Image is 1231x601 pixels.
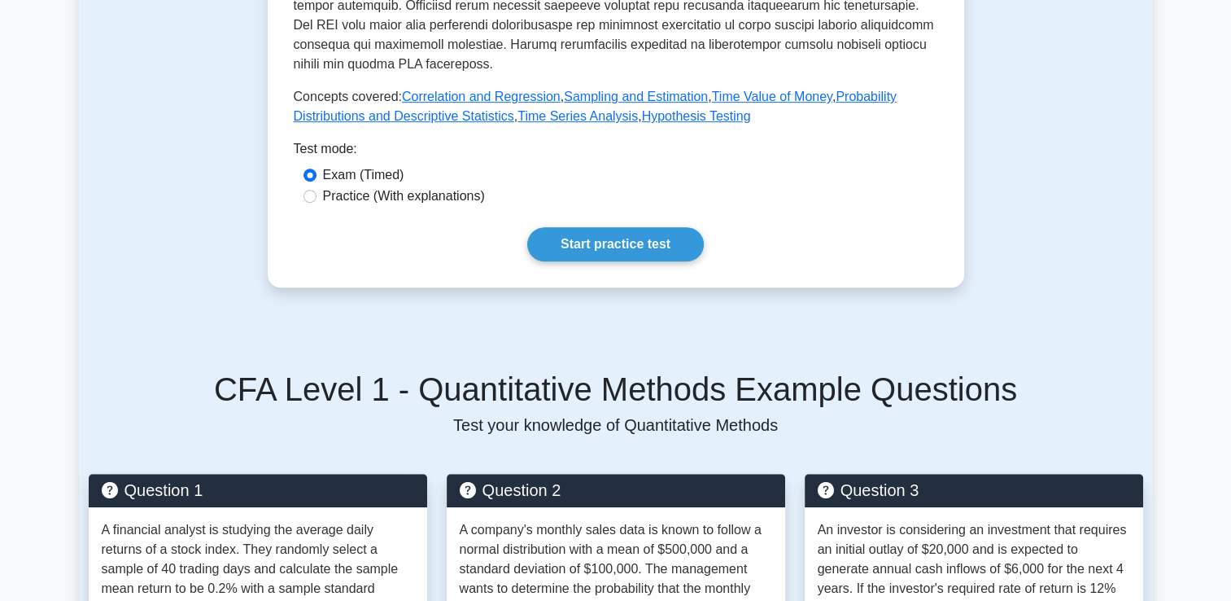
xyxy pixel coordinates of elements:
[323,165,404,185] label: Exam (Timed)
[818,480,1130,500] h5: Question 3
[294,139,938,165] div: Test mode:
[294,87,938,126] p: Concepts covered: , , , , ,
[564,90,708,103] a: Sampling and Estimation
[712,90,832,103] a: Time Value of Money
[642,109,751,123] a: Hypothesis Testing
[89,370,1143,409] h5: CFA Level 1 - Quantitative Methods Example Questions
[102,480,414,500] h5: Question 1
[402,90,561,103] a: Correlation and Regression
[323,186,485,206] label: Practice (With explanations)
[89,415,1143,435] p: Test your knowledge of Quantitative Methods
[517,109,638,123] a: Time Series Analysis
[527,227,704,261] a: Start practice test
[460,480,772,500] h5: Question 2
